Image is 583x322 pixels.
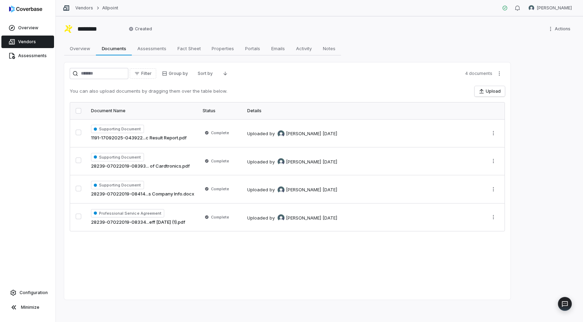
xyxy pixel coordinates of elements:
[286,186,321,193] span: [PERSON_NAME]
[20,290,48,296] span: Configuration
[247,186,337,193] div: Uploaded
[91,108,194,114] div: Document Name
[91,219,185,226] a: 28239-07022019-08334...eff [DATE] (1).pdf
[270,130,321,137] div: by
[91,191,194,198] a: 28239-07022019-08414...s Company Info.docx
[529,5,534,11] img: Tamula Smith avatar
[270,158,321,165] div: by
[465,71,492,76] span: 4 documents
[91,163,190,170] a: 28239-07022019-08393... of Cardtronics.pdf
[18,39,36,45] span: Vendors
[218,68,232,79] button: Descending
[91,125,144,133] span: Supporting Document
[270,186,321,193] div: by
[247,214,337,221] div: Uploaded
[209,44,237,53] span: Properties
[75,5,93,11] a: Vendors
[211,158,229,164] span: Complete
[247,158,337,165] div: Uploaded
[323,130,337,137] div: [DATE]
[18,53,47,59] span: Assessments
[211,186,229,192] span: Complete
[286,130,321,137] span: [PERSON_NAME]
[135,44,169,53] span: Assessments
[99,44,129,53] span: Documents
[320,44,338,53] span: Notes
[1,36,54,48] a: Vendors
[91,181,144,189] span: Supporting Document
[268,44,288,53] span: Emails
[247,108,479,114] div: Details
[323,215,337,222] div: [DATE]
[3,300,53,314] button: Minimize
[286,215,321,222] span: [PERSON_NAME]
[211,214,229,220] span: Complete
[546,24,575,34] button: More actions
[91,209,164,217] span: Professional Service Agreement
[203,108,239,114] div: Status
[278,186,285,193] img: Tamula Smith avatar
[130,68,156,79] button: Filter
[278,130,285,137] img: Tamula Smith avatar
[3,286,53,299] a: Configuration
[102,5,118,11] a: Allpoint
[18,25,38,31] span: Overview
[278,214,285,221] img: Tamula Smith avatar
[488,212,499,222] button: More actions
[9,6,42,13] img: logo-D7KZi-bG.svg
[278,158,285,165] img: Tamula Smith avatar
[247,130,337,137] div: Uploaded
[1,22,54,34] a: Overview
[67,44,93,53] span: Overview
[293,44,315,53] span: Activity
[488,156,499,166] button: More actions
[194,68,217,79] button: Sort by
[91,135,187,141] a: 1191-17092025-043922...c Result Report.pdf
[222,71,228,76] svg: Descending
[537,5,572,11] span: [PERSON_NAME]
[129,26,152,32] span: Created
[242,44,263,53] span: Portals
[270,214,321,221] div: by
[158,68,192,79] button: Group by
[175,44,204,53] span: Fact Sheet
[141,71,152,76] span: Filter
[488,128,499,138] button: More actions
[21,305,39,310] span: Minimize
[323,159,337,166] div: [DATE]
[211,130,229,136] span: Complete
[488,184,499,194] button: More actions
[524,3,576,13] button: Tamula Smith avatar[PERSON_NAME]
[286,159,321,166] span: [PERSON_NAME]
[70,88,227,95] p: You can also upload documents by dragging them over the table below.
[323,186,337,193] div: [DATE]
[1,49,54,62] a: Assessments
[494,68,505,79] button: More actions
[475,86,505,97] button: Upload
[91,153,144,161] span: Supporting Document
